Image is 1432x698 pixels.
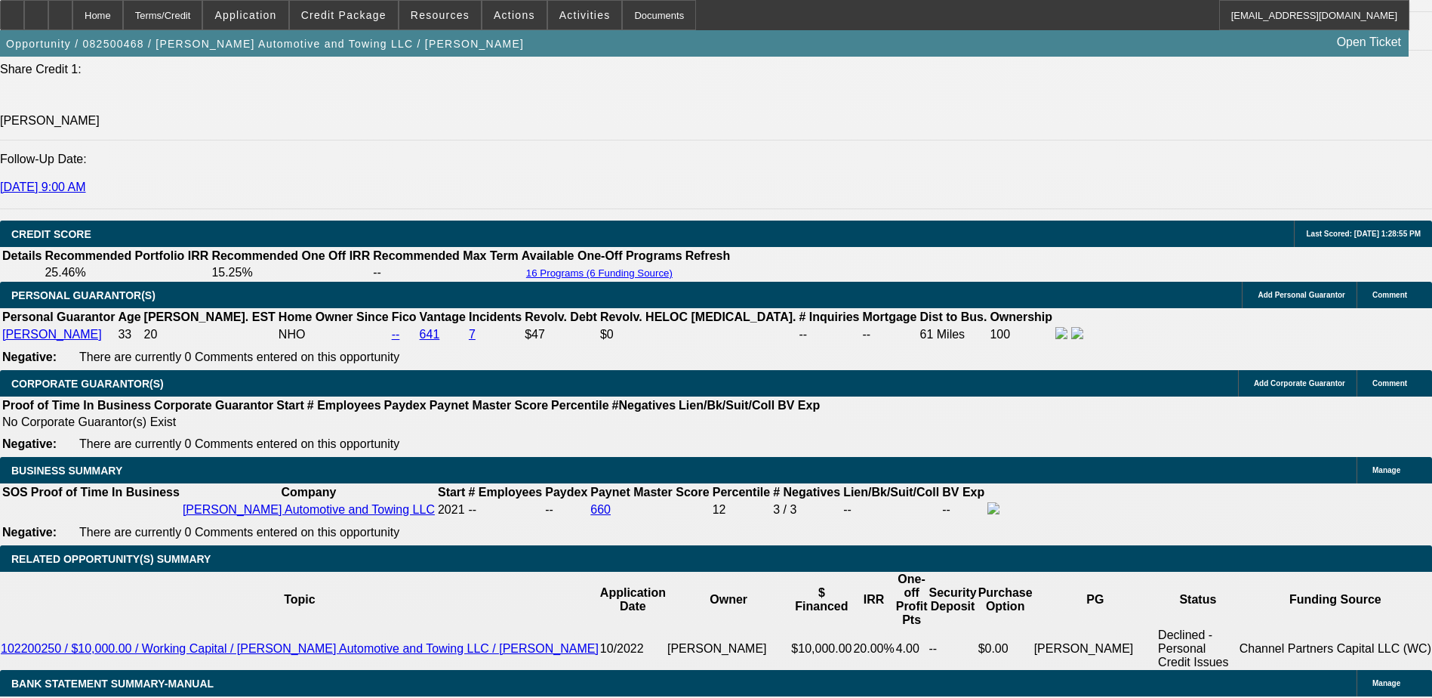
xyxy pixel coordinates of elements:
[852,572,895,628] th: IRR
[11,465,122,477] span: BUSINESS SUMMARY
[667,628,790,670] td: [PERSON_NAME]
[1239,628,1432,670] td: Channel Partners Capital LLC (WC)
[978,628,1033,670] td: $0.00
[790,628,852,670] td: $10,000.00
[372,265,519,280] td: --
[978,572,1033,628] th: Purchase Option
[862,326,918,343] td: --
[2,328,102,341] a: [PERSON_NAME]
[522,267,677,280] button: 16 Programs (6 Funding Source)
[1033,628,1157,670] td: [PERSON_NAME]
[384,399,427,412] b: Paydex
[790,572,852,628] th: $ Financed
[778,399,820,412] b: BV Exp
[667,572,790,628] th: Owner
[525,310,597,323] b: Revolv. Debt
[1372,466,1400,474] span: Manage
[437,502,466,518] td: 2021
[372,249,519,264] th: Recommended Max Term
[612,399,676,412] b: #Negatives
[548,1,622,29] button: Activities
[521,249,683,264] th: Available One-Off Programs
[411,9,470,21] span: Resources
[11,553,211,565] span: RELATED OPPORTUNITY(S) SUMMARY
[895,572,928,628] th: One-off Profit Pts
[301,9,386,21] span: Credit Package
[713,486,770,499] b: Percentile
[183,503,435,516] a: [PERSON_NAME] Automotive and Towing LLC
[920,310,987,323] b: Dist to Bus.
[1258,291,1345,299] span: Add Personal Guarantor
[420,328,440,341] a: 641
[281,486,336,499] b: Company
[44,249,209,264] th: Recommended Portfolio IRR
[895,628,928,670] td: 4.00
[942,486,984,499] b: BV Exp
[1,642,599,655] a: 102200250 / $10,000.00 / Working Capital / [PERSON_NAME] Automotive and Towing LLC / [PERSON_NAME]
[987,502,999,514] img: facebook-icon.png
[599,572,667,628] th: Application Date
[843,486,939,499] b: Lien/Bk/Suit/Coll
[2,415,827,430] td: No Corporate Guarantor(s) Exist
[6,38,524,50] span: Opportunity / 082500468 / [PERSON_NAME] Automotive and Towing LLC / [PERSON_NAME]
[144,310,276,323] b: [PERSON_NAME]. EST
[928,572,977,628] th: Security Deposit
[990,310,1052,323] b: Ownership
[1055,327,1067,339] img: facebook-icon.png
[1306,230,1421,238] span: Last Scored: [DATE] 1:28:55 PM
[2,351,57,363] b: Negative:
[590,486,709,499] b: Paynet Master Score
[392,328,400,341] a: --
[2,310,115,323] b: Personal Guarantor
[211,249,371,264] th: Recommended One Off IRR
[842,502,940,518] td: --
[11,678,214,690] span: BANK STATEMENT SUMMARY-MANUAL
[1157,628,1239,670] td: Declined - Personal Credit Issues
[2,437,57,450] b: Negative:
[79,437,399,450] span: There are currently 0 Comments entered on this opportunity
[928,628,977,670] td: --
[989,326,1053,343] td: 100
[214,9,276,21] span: Application
[599,628,667,670] td: 10/2022
[469,310,522,323] b: Incidents
[469,328,476,341] a: 7
[852,628,895,670] td: 20.00%
[1254,379,1345,388] span: Add Corporate Guarantor
[1372,379,1407,388] span: Comment
[430,399,548,412] b: Paynet Master Score
[798,326,860,343] td: --
[30,485,180,500] th: Proof of Time In Business
[863,310,917,323] b: Mortgage
[599,326,797,343] td: $0
[154,399,273,412] b: Corporate Guarantor
[2,398,152,413] th: Proof of Time In Business
[1157,572,1239,628] th: Status
[1331,29,1407,55] a: Open Ticket
[11,228,91,240] span: CREDIT SCORE
[11,289,156,301] span: PERSONAL GUARANTOR(S)
[685,249,731,264] th: Refresh
[544,502,588,518] td: --
[2,485,29,500] th: SOS
[279,310,389,323] b: Home Owner Since
[278,326,390,343] td: NHO
[2,249,42,264] th: Details
[1033,572,1157,628] th: PG
[545,486,587,499] b: Paydex
[1372,291,1407,299] span: Comment
[468,503,476,516] span: --
[941,502,985,518] td: --
[143,326,276,343] td: 20
[559,9,611,21] span: Activities
[420,310,466,323] b: Vantage
[79,351,399,363] span: There are currently 0 Comments entered on this opportunity
[290,1,398,29] button: Credit Package
[2,526,57,539] b: Negative:
[919,326,988,343] td: 61 Miles
[1071,327,1083,339] img: linkedin-icon.png
[799,310,859,323] b: # Inquiries
[211,265,371,280] td: 15.25%
[600,310,796,323] b: Revolv. HELOC [MEDICAL_DATA].
[1239,572,1432,628] th: Funding Source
